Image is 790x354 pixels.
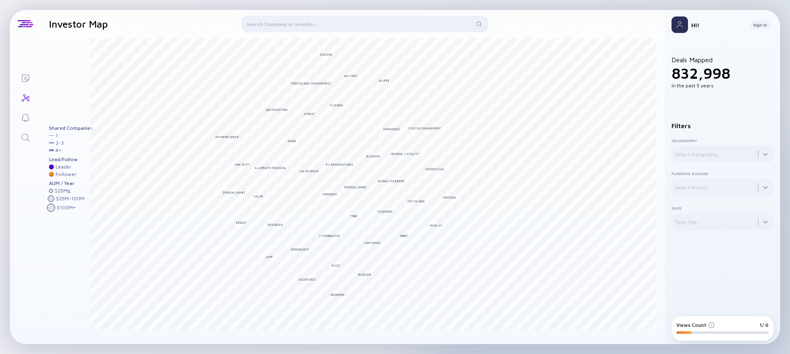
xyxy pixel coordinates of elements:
[358,272,371,277] div: Headline
[671,122,774,129] div: Filters
[750,21,770,29] button: Sign In
[288,139,296,143] div: Spark
[56,164,72,170] div: Leader
[408,199,425,203] div: DST Global
[49,157,93,162] div: Lead/Follow
[268,223,283,227] div: BoxGroup
[400,234,408,238] div: Ribbit
[67,188,71,194] div: ≤
[319,234,340,238] div: Y Combinator
[56,148,61,153] div: 4 +
[366,154,380,158] div: BlackFin
[299,169,319,173] div: Valor Group
[57,205,76,211] div: $ 100M +
[255,166,286,170] div: Illuminate Financial
[235,162,250,166] div: Oak HC/FT
[331,293,344,297] div: Bessemer
[55,188,71,194] div: $ 25M
[56,196,84,202] div: $ 25M - 100M
[291,247,309,251] div: Speedinvest
[671,64,730,82] span: 832,998
[383,127,400,131] div: Monashees
[10,127,41,147] a: Search
[326,162,353,166] div: IFC InfraVentures
[10,87,41,107] a: Investor Map
[253,194,263,198] div: Valar
[391,152,420,156] div: General Catalyst
[49,125,93,131] div: Shared Companies
[425,167,445,171] div: MassMutual
[10,68,41,87] a: Lists
[443,195,456,199] div: Pantera
[671,16,688,33] img: Profile Picture
[409,126,441,130] div: Coatue Management
[676,322,715,328] div: Views Count
[304,112,314,116] div: ACrew
[323,192,337,196] div: Paradigm
[223,190,245,195] div: [PERSON_NAME]
[321,52,332,56] div: KaszeK
[331,263,341,267] div: Accel
[379,78,389,82] div: Alumni
[344,185,367,189] div: [PERSON_NAME]
[330,103,343,107] div: Flourish
[10,107,41,127] a: Reminders
[344,74,358,78] div: Battery
[215,135,239,139] div: Anthemis Group
[671,82,774,89] div: In the past 5 years
[266,255,273,259] div: Jump
[266,108,288,112] div: QED Investors
[49,181,93,186] div: AUM / Year
[290,81,331,85] div: Tiger Global Management
[56,171,77,177] div: Follower
[378,179,404,183] div: Global Founders
[350,214,358,218] div: Tribe
[378,209,393,213] div: Founders
[691,21,744,28] div: Hi!
[56,133,58,138] div: 1
[760,322,769,328] div: 1/ 6
[364,241,381,245] div: Lightspeed
[298,277,316,281] div: Salesforce
[671,56,774,89] div: Deals Mapped
[56,140,64,146] div: 2 - 3
[430,223,442,227] div: Peak XV
[236,220,246,225] div: Insight
[49,18,108,30] h1: Investor Map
